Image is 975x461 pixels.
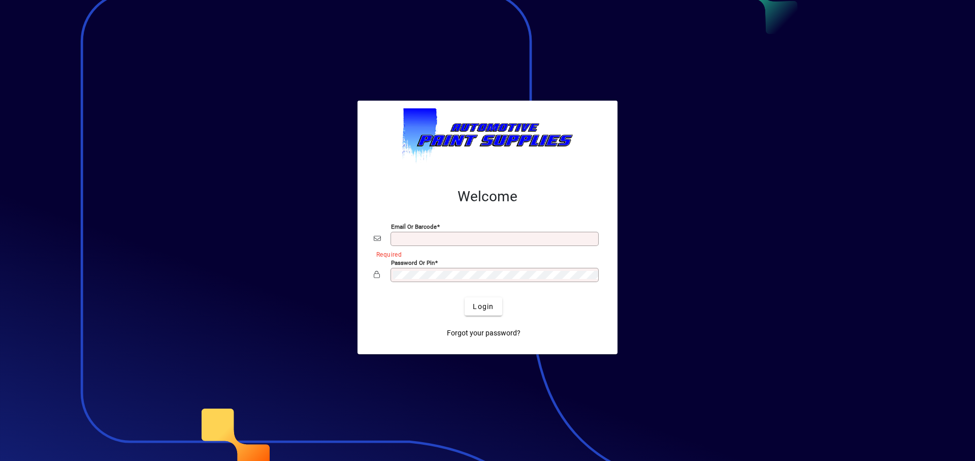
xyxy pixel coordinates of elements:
[391,259,435,266] mat-label: Password or Pin
[473,301,494,312] span: Login
[391,223,437,230] mat-label: Email or Barcode
[376,249,593,259] mat-error: Required
[374,188,601,205] h2: Welcome
[465,297,502,316] button: Login
[443,324,525,342] a: Forgot your password?
[447,328,521,339] span: Forgot your password?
